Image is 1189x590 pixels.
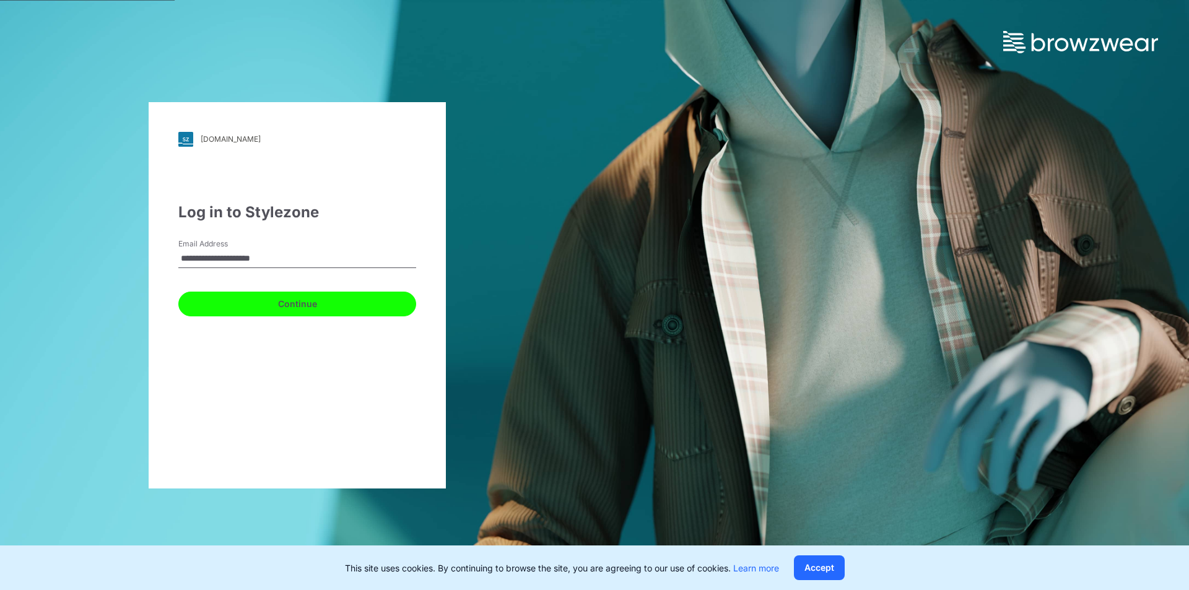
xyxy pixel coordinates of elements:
[178,201,416,223] div: Log in to Stylezone
[178,132,416,147] a: [DOMAIN_NAME]
[794,555,845,580] button: Accept
[178,132,193,147] img: svg+xml;base64,PHN2ZyB3aWR0aD0iMjgiIGhlaWdodD0iMjgiIHZpZXdCb3g9IjAgMCAyOCAyOCIgZmlsbD0ibm9uZSIgeG...
[178,292,416,316] button: Continue
[201,134,261,144] div: [DOMAIN_NAME]
[733,563,779,573] a: Learn more
[1003,31,1158,53] img: browzwear-logo.73288ffb.svg
[345,562,779,575] p: This site uses cookies. By continuing to browse the site, you are agreeing to our use of cookies.
[178,238,265,249] label: Email Address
